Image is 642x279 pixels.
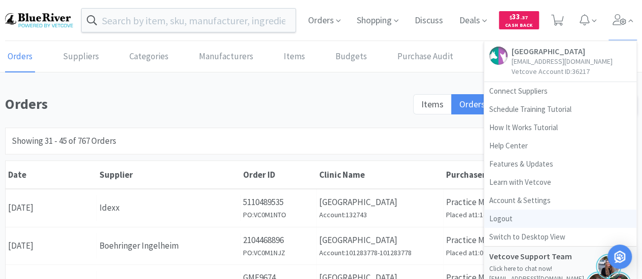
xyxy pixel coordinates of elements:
h5: [GEOGRAPHIC_DATA] [512,47,613,56]
span: Items [421,98,444,110]
a: Budgets [333,42,369,72]
h6: Placed at 1:14PM [446,209,501,220]
div: [DATE] [6,195,97,221]
div: Open Intercom Messenger [607,245,632,269]
h6: Account: 101283778-101283778 [319,247,441,258]
h6: Placed at 1:09PM [446,247,501,258]
div: Supplier [99,169,238,180]
a: Orders [5,42,35,72]
a: How It Works Tutorial [484,118,636,137]
a: Schedule Training Tutorial [484,100,636,118]
p: [EMAIL_ADDRESS][DOMAIN_NAME] [512,56,613,66]
div: Idexx [99,201,238,215]
a: Purchase Audit [395,42,456,72]
p: Practice Manager [446,233,501,247]
a: Discuss [411,16,447,25]
h6: PO: VC0M1NTO [243,209,314,220]
a: [GEOGRAPHIC_DATA][EMAIL_ADDRESS][DOMAIN_NAME]Vetcove Account ID:36217 [484,42,636,82]
p: [GEOGRAPHIC_DATA] [319,233,441,247]
p: Vetcove Account ID: 36217 [512,66,613,76]
a: Features & Updates [484,155,636,173]
p: Practice Manager [446,195,501,209]
div: Boehringer Ingelheim [99,239,238,253]
div: Clinic Name [319,169,441,180]
h6: PO: VC0M1NJZ [243,247,314,258]
div: Showing 31 - 45 of 767 Orders [12,134,116,148]
span: Cash Back [505,23,533,29]
a: Connect Suppliers [484,82,636,100]
input: Search by item, sku, manufacturer, ingredient, size... [82,9,295,32]
span: 33 [510,12,528,21]
a: Learn with Vetcove [484,173,636,191]
div: Order ID [243,169,314,180]
a: Help Center [484,137,636,155]
span: Orders [459,98,485,110]
p: 5110489535 [243,195,314,209]
img: jenna.png [596,254,621,279]
a: Categories [127,42,171,72]
img: b17b0d86f29542b49a2f66beb9ff811a.png [5,13,73,27]
a: Suppliers [60,42,102,72]
h5: Vetcove Support Team [489,252,591,261]
a: Items [281,42,308,72]
p: 2104468896 [243,233,314,247]
a: Switch to Desktop View [484,228,636,246]
div: Date [8,169,94,180]
a: Manufacturers [196,42,256,72]
p: [GEOGRAPHIC_DATA] [319,195,441,209]
span: $ [510,14,512,21]
a: Logout [484,210,636,228]
a: $33.37Cash Back [499,7,539,34]
div: Purchaser [446,169,502,180]
a: Click here to chat now! [489,264,552,273]
div: [DATE] [6,233,97,259]
span: . 37 [520,14,528,21]
a: Account & Settings [484,191,636,210]
h1: Orders [5,93,407,115]
h6: Account: 132743 [319,209,441,220]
